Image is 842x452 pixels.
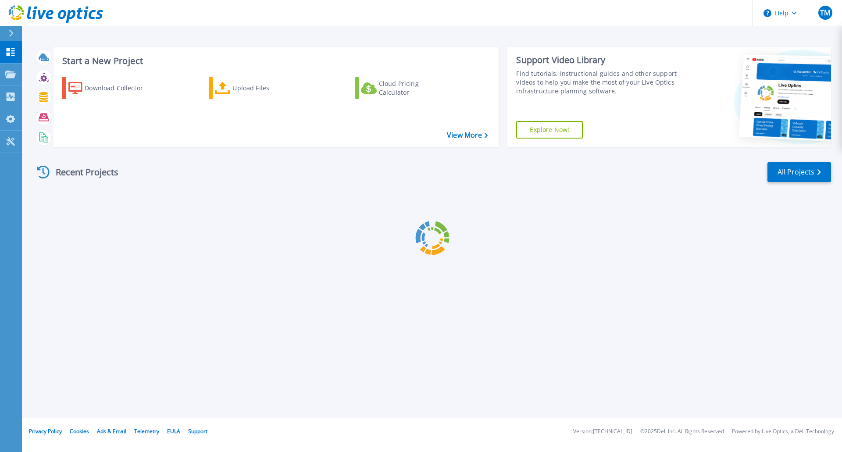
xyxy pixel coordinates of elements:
li: © 2025 Dell Inc. All Rights Reserved [640,429,724,434]
div: Support Video Library [516,54,681,66]
li: Version: [TECHNICAL_ID] [573,429,632,434]
a: Telemetry [134,427,159,435]
a: Cookies [70,427,89,435]
h3: Start a New Project [62,56,488,66]
div: Cloud Pricing Calculator [379,79,449,97]
div: Find tutorials, instructional guides and other support videos to help you make the most of your L... [516,69,681,96]
a: Upload Files [209,77,307,99]
span: TM [820,9,830,16]
a: Download Collector [62,77,160,99]
a: Ads & Email [97,427,126,435]
a: All Projects [767,162,831,182]
a: Privacy Policy [29,427,62,435]
a: Cloud Pricing Calculator [355,77,453,99]
li: Powered by Live Optics, a Dell Technology [732,429,834,434]
a: Support [188,427,207,435]
a: Explore Now! [516,121,583,139]
div: Download Collector [85,79,155,97]
div: Upload Files [232,79,303,97]
div: Recent Projects [34,161,130,183]
a: View More [447,131,488,139]
a: EULA [167,427,180,435]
